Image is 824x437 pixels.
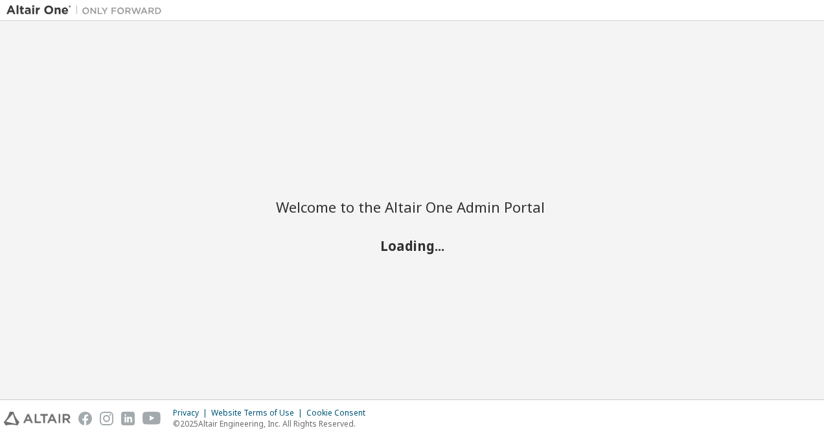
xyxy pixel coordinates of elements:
img: facebook.svg [78,412,92,425]
div: Privacy [173,408,211,418]
img: instagram.svg [100,412,113,425]
h2: Welcome to the Altair One Admin Portal [276,198,548,216]
div: Cookie Consent [306,408,373,418]
img: linkedin.svg [121,412,135,425]
p: © 2025 Altair Engineering, Inc. All Rights Reserved. [173,418,373,429]
img: Altair One [6,4,168,17]
h2: Loading... [276,237,548,254]
img: youtube.svg [143,412,161,425]
img: altair_logo.svg [4,412,71,425]
div: Website Terms of Use [211,408,306,418]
